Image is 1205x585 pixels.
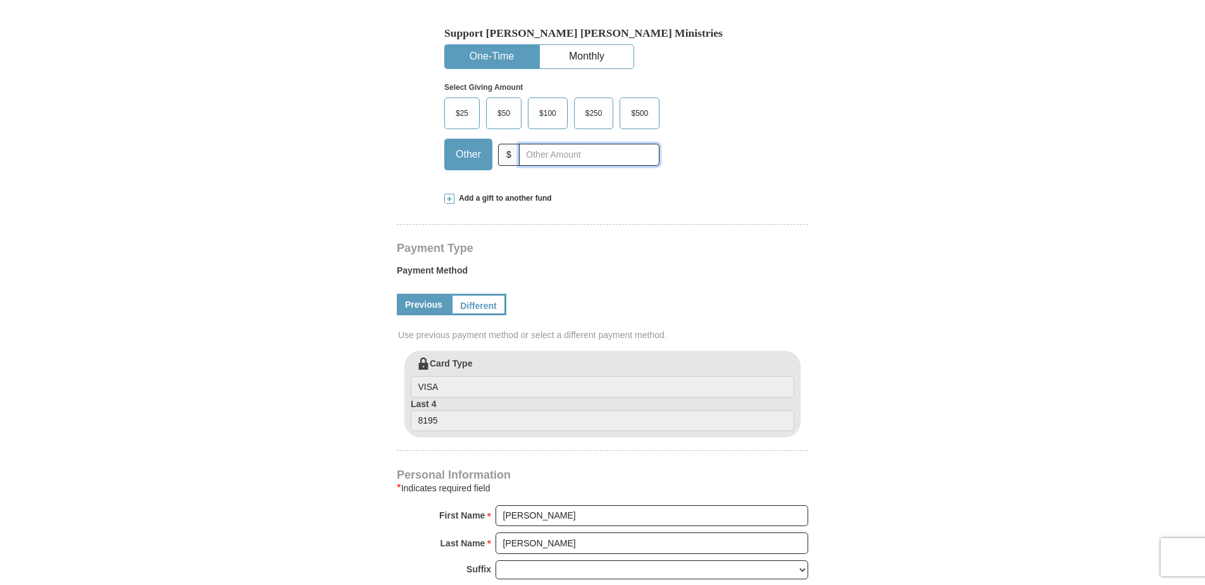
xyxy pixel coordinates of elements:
[449,145,487,164] span: Other
[444,83,523,92] strong: Select Giving Amount
[449,104,475,123] span: $25
[498,144,520,166] span: $
[397,481,808,496] div: Indicates required field
[533,104,563,123] span: $100
[540,45,634,68] button: Monthly
[397,264,808,283] label: Payment Method
[411,410,794,432] input: Last 4
[397,294,451,315] a: Previous
[466,560,491,578] strong: Suffix
[440,534,485,552] strong: Last Name
[579,104,609,123] span: $250
[397,243,808,253] h4: Payment Type
[444,27,761,40] h5: Support [PERSON_NAME] [PERSON_NAME] Ministries
[454,193,552,204] span: Add a gift to another fund
[411,398,794,432] label: Last 4
[451,294,506,315] a: Different
[398,329,809,341] span: Use previous payment method or select a different payment method.
[411,376,794,398] input: Card Type
[491,104,516,123] span: $50
[411,357,794,398] label: Card Type
[439,506,485,524] strong: First Name
[445,45,539,68] button: One-Time
[397,470,808,480] h4: Personal Information
[519,144,659,166] input: Other Amount
[625,104,654,123] span: $500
